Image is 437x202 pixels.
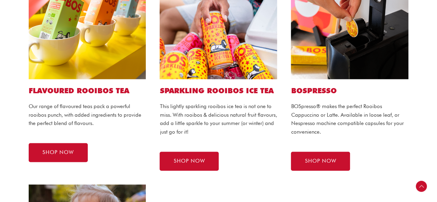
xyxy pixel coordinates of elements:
p: Our range of flavoured teas pack a powerful rooibos punch, with added ingredients to provide the ... [29,102,146,128]
p: This lightly sparkling rooibos ice tea is not one to miss. With rooibos & delicious natural fruit... [160,102,277,136]
h2: BOSPRESSO [291,86,408,95]
span: SHOP NOW [42,150,74,155]
h2: Flavoured ROOIBOS TEA [29,86,146,95]
a: SHOP NOW [160,152,219,171]
p: BOSpresso® makes the perfect Rooibos Cappuccino or Latte. Available in loose leaf, or Nespresso m... [291,102,408,136]
a: SHOP NOW [291,152,350,171]
h2: SPARKLING ROOIBOS ICE TEA [160,86,277,95]
span: SHOP NOW [173,158,205,164]
span: SHOP NOW [305,158,336,164]
a: SHOP NOW [29,143,88,162]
